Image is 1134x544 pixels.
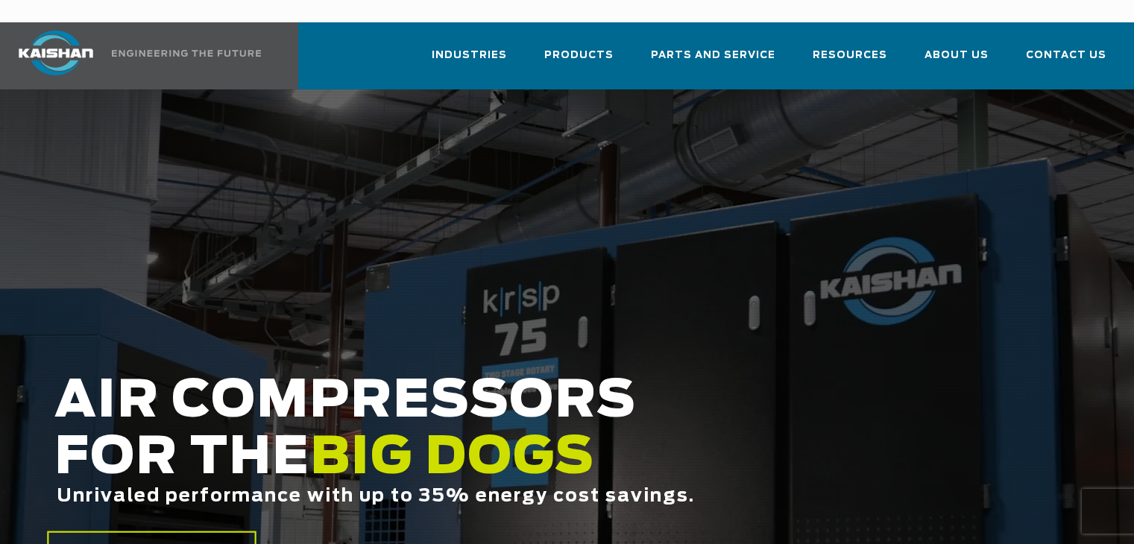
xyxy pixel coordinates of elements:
[813,36,887,86] a: Resources
[544,36,614,86] a: Products
[310,433,595,484] span: BIG DOGS
[1026,36,1106,86] a: Contact Us
[432,36,507,86] a: Industries
[432,47,507,64] span: Industries
[924,36,989,86] a: About Us
[813,47,887,64] span: Resources
[651,36,775,86] a: Parts and Service
[112,50,261,57] img: Engineering the future
[924,47,989,64] span: About Us
[57,487,695,505] span: Unrivaled performance with up to 35% energy cost savings.
[651,47,775,64] span: Parts and Service
[544,47,614,64] span: Products
[1026,47,1106,64] span: Contact Us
